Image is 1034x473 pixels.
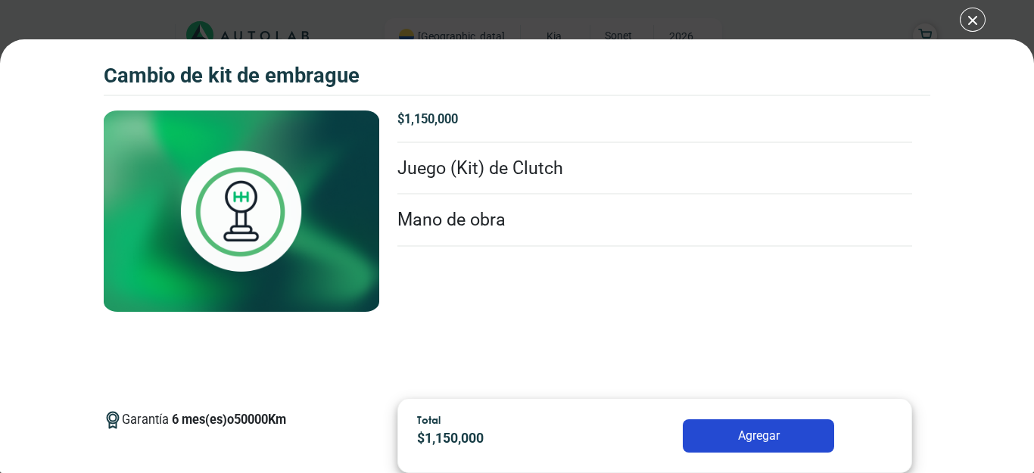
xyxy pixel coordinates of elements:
span: Total [417,413,441,426]
h3: CAMBIO DE KIT DE EMBRAGUE [104,64,360,89]
li: Juego (Kit) de Clutch [397,143,913,195]
span: Garantía [122,411,286,442]
p: 6 mes(es) o 50000 Km [172,411,286,430]
li: Mano de obra [397,194,913,247]
p: $ 1,150,000 [397,110,913,129]
p: $ 1,150,000 [417,428,602,449]
button: Agregar [683,419,834,453]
